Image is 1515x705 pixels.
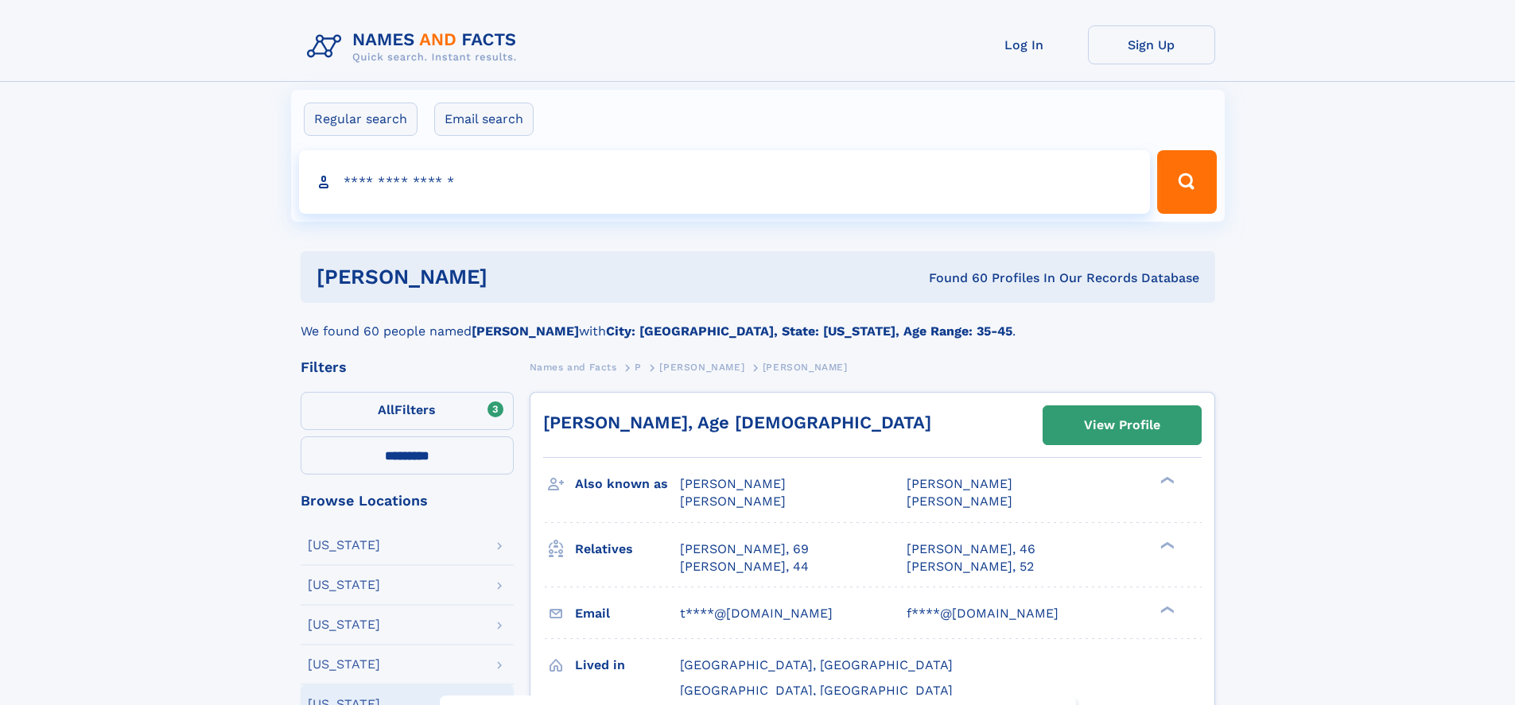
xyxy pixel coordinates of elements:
[961,25,1088,64] a: Log In
[635,362,642,373] span: P
[680,476,786,491] span: [PERSON_NAME]
[308,579,380,591] div: [US_STATE]
[680,540,809,558] a: [PERSON_NAME], 69
[1156,475,1175,486] div: ❯
[299,150,1151,214] input: search input
[635,357,642,377] a: P
[308,539,380,552] div: [US_STATE]
[1156,540,1175,550] div: ❯
[659,357,744,377] a: [PERSON_NAME]
[1084,407,1160,444] div: View Profile
[543,413,931,432] a: [PERSON_NAME], Age [DEMOGRAPHIC_DATA]
[680,494,786,509] span: [PERSON_NAME]
[1156,604,1175,614] div: ❯
[907,494,1012,509] span: [PERSON_NAME]
[308,658,380,671] div: [US_STATE]
[680,683,953,698] span: [GEOGRAPHIC_DATA], [GEOGRAPHIC_DATA]
[301,494,514,508] div: Browse Locations
[301,303,1215,341] div: We found 60 people named with .
[907,540,1035,558] a: [PERSON_NAME], 46
[301,392,514,430] label: Filters
[907,476,1012,491] span: [PERSON_NAME]
[763,362,848,373] span: [PERSON_NAME]
[1088,25,1215,64] a: Sign Up
[304,103,418,136] label: Regular search
[301,25,530,68] img: Logo Names and Facts
[301,360,514,374] div: Filters
[575,536,680,563] h3: Relatives
[708,269,1199,287] div: Found 60 Profiles In Our Records Database
[907,558,1034,575] a: [PERSON_NAME], 52
[575,600,680,627] h3: Email
[1157,150,1216,214] button: Search Button
[659,362,744,373] span: [PERSON_NAME]
[308,618,380,631] div: [US_STATE]
[680,657,953,672] span: [GEOGRAPHIC_DATA], [GEOGRAPHIC_DATA]
[1043,406,1201,444] a: View Profile
[317,267,709,287] h1: [PERSON_NAME]
[472,323,579,339] b: [PERSON_NAME]
[606,323,1012,339] b: City: [GEOGRAPHIC_DATA], State: [US_STATE], Age Range: 35-45
[680,558,809,575] a: [PERSON_NAME], 44
[434,103,534,136] label: Email search
[575,652,680,679] h3: Lived in
[575,471,680,498] h3: Also known as
[378,402,394,417] span: All
[530,357,617,377] a: Names and Facts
